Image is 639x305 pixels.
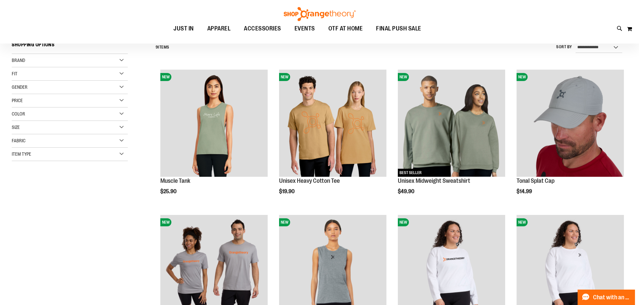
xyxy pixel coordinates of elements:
span: NEW [398,73,409,81]
strong: Shopping Options [12,39,128,54]
span: FINAL PUSH SALE [376,21,421,36]
span: APPAREL [207,21,231,36]
a: Unisex Heavy Cotton Tee [279,177,340,184]
img: Product image for Grey Tonal Splat Cap [517,70,624,177]
h2: Items [156,42,169,53]
a: ACCESSORIES [237,21,288,36]
span: NEW [279,73,290,81]
span: NEW [517,218,528,226]
span: Chat with an Expert [593,294,631,301]
img: Muscle Tank [160,70,268,177]
span: Brand [12,58,25,63]
span: JUST IN [173,21,194,36]
span: EVENTS [295,21,315,36]
a: Unisex Midweight Sweatshirt [398,177,470,184]
a: APPAREL [201,21,237,36]
div: product [513,66,627,212]
img: Unisex Midweight Sweatshirt [398,70,505,177]
span: ACCESSORIES [244,21,281,36]
div: product [276,66,390,212]
span: $19.90 [279,188,296,195]
img: Shop Orangetheory [283,7,357,21]
span: Color [12,111,25,117]
span: $14.99 [517,188,533,195]
span: NEW [160,218,171,226]
a: FINAL PUSH SALE [369,21,428,36]
span: Fit [12,71,17,76]
span: Gender [12,84,28,90]
span: BEST SELLER [398,169,423,177]
span: $25.90 [160,188,177,195]
span: 9 [156,45,158,50]
span: Item Type [12,151,31,157]
a: Unisex Heavy Cotton TeeNEW [279,70,386,178]
button: Chat with an Expert [578,290,635,305]
a: OTF AT HOME [322,21,370,36]
a: Muscle Tank [160,177,190,184]
span: Fabric [12,138,25,143]
a: JUST IN [167,21,201,36]
img: Unisex Heavy Cotton Tee [279,70,386,177]
span: NEW [398,218,409,226]
span: NEW [160,73,171,81]
span: NEW [279,218,290,226]
div: product [394,66,509,212]
a: Tonal Splat Cap [517,177,554,184]
span: OTF AT HOME [328,21,363,36]
span: Price [12,98,23,103]
span: $49.90 [398,188,415,195]
span: NEW [517,73,528,81]
label: Sort By [556,44,572,50]
a: Muscle TankNEW [160,70,268,178]
span: Size [12,125,20,130]
a: EVENTS [288,21,322,36]
a: Unisex Midweight SweatshirtNEWBEST SELLER [398,70,505,178]
div: product [157,66,271,212]
a: Product image for Grey Tonal Splat CapNEW [517,70,624,178]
